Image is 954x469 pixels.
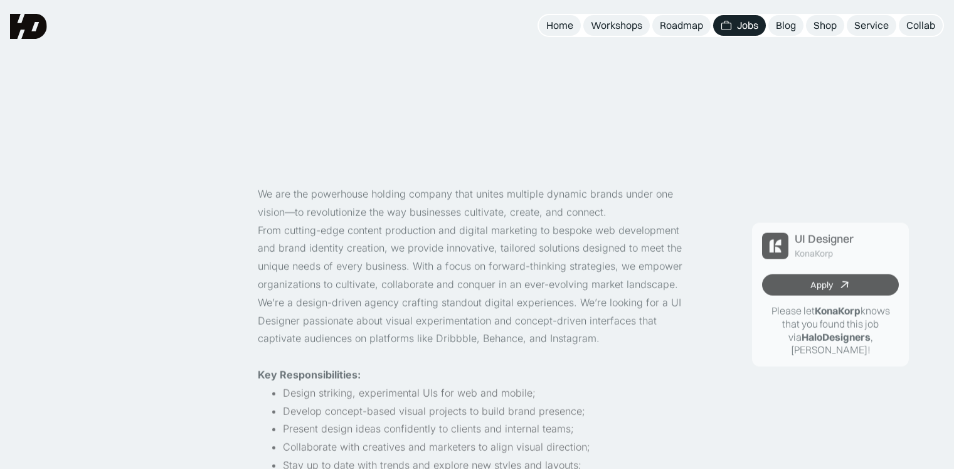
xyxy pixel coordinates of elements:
[283,420,697,438] li: Present design ideas confidently to clients and internal teams;
[801,330,870,343] b: HaloDesigners
[258,221,697,293] p: From cutting-edge content production and digital marketing to bespoke web development and brand i...
[591,19,642,32] div: Workshops
[583,15,650,36] a: Workshops
[854,19,889,32] div: Service
[737,19,758,32] div: Jobs
[795,248,833,259] div: KonaKorp
[762,232,788,259] img: Job Image
[847,15,896,36] a: Service
[283,402,697,420] li: Develop concept-based visual projects to build brand presence;
[283,438,697,456] li: Collaborate with creatives and marketers to align visual direction;
[660,19,703,32] div: Roadmap
[762,304,899,356] p: Please let knows that you found this job via , [PERSON_NAME]!
[258,294,697,348] p: We’re a design-driven agency crafting standout digital experiences. We’re looking for a UI Design...
[652,15,711,36] a: Roadmap
[776,19,796,32] div: Blog
[283,384,697,402] li: Design striking, experimental UIs for web and mobile;
[546,19,573,32] div: Home
[539,15,581,36] a: Home
[906,19,935,32] div: Collab
[795,233,854,246] div: UI Designer
[810,279,832,290] div: Apply
[806,15,844,36] a: Shop
[762,274,899,295] a: Apply
[899,15,943,36] a: Collab
[258,369,361,381] strong: Key Responsibilities:
[814,19,837,32] div: Shop
[768,15,803,36] a: Blog
[258,348,697,366] p: ‍
[814,304,860,316] b: KonaKorp
[258,185,697,222] p: We are the powerhouse holding company that unites multiple dynamic brands under one vision—to rev...
[713,15,766,36] a: Jobs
